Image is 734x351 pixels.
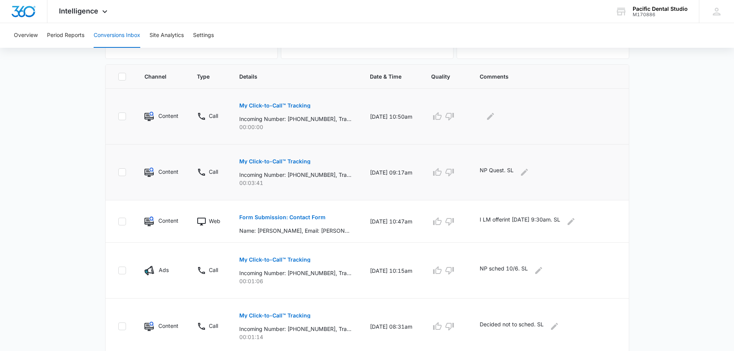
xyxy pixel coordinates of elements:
p: Decided not to sched. SL [480,320,544,333]
p: Content [158,168,178,176]
button: Settings [193,23,214,48]
td: [DATE] 10:50am [361,89,422,144]
button: Edit Comments [532,264,545,277]
p: NP Quest. SL [480,166,514,178]
button: Edit Comments [565,215,577,228]
span: Type [197,72,210,81]
p: NP sched 10/6. SL [480,264,528,277]
span: Channel [144,72,168,81]
span: Comments [480,72,605,81]
p: Content [158,112,178,120]
td: [DATE] 10:15am [361,243,422,299]
p: My Click-to-Call™ Tracking [239,103,311,108]
button: Edit Comments [484,110,497,123]
button: My Click-to-Call™ Tracking [239,306,311,325]
p: My Click-to-Call™ Tracking [239,159,311,164]
span: Intelligence [59,7,98,15]
p: I LM offerint [DATE] 9:30am. SL [480,215,560,228]
button: Site Analytics [149,23,184,48]
span: Details [239,72,340,81]
td: [DATE] 10:47am [361,200,422,243]
p: 00:01:14 [239,333,351,341]
p: Incoming Number: [PHONE_NUMBER], Tracking Number: [PHONE_NUMBER], Ring To: [PHONE_NUMBER], Caller... [239,171,351,179]
p: My Click-to-Call™ Tracking [239,313,311,318]
p: Incoming Number: [PHONE_NUMBER], Tracking Number: [PHONE_NUMBER], Ring To: [PHONE_NUMBER], Caller... [239,269,351,277]
button: Edit Comments [518,166,531,178]
button: Form Submission: Contact Form [239,208,326,227]
p: Content [158,322,178,330]
span: Quality [431,72,450,81]
p: Incoming Number: [PHONE_NUMBER], Tracking Number: [PHONE_NUMBER], Ring To: [PHONE_NUMBER], Caller... [239,325,351,333]
p: Web [209,217,220,225]
p: 00:01:06 [239,277,351,285]
p: Call [209,168,218,176]
p: Call [209,112,218,120]
span: Date & Time [370,72,401,81]
p: 00:00:00 [239,123,351,131]
div: account name [633,6,688,12]
p: Content [158,217,178,225]
td: [DATE] 09:17am [361,144,422,200]
p: Call [209,266,218,274]
div: account id [633,12,688,17]
p: Form Submission: Contact Form [239,215,326,220]
p: Call [209,322,218,330]
button: Edit Comments [548,320,561,333]
p: Name: [PERSON_NAME], Email: [PERSON_NAME][EMAIL_ADDRESS][DOMAIN_NAME], Phone: [PHONE_NUMBER], Wha... [239,227,351,235]
button: Period Reports [47,23,84,48]
button: Conversions Inbox [94,23,140,48]
button: My Click-to-Call™ Tracking [239,152,311,171]
p: Ads [159,266,169,274]
button: Overview [14,23,38,48]
button: My Click-to-Call™ Tracking [239,96,311,115]
p: 00:03:41 [239,179,351,187]
p: Incoming Number: [PHONE_NUMBER], Tracking Number: [PHONE_NUMBER], Ring To: [PHONE_NUMBER], Caller... [239,115,351,123]
button: My Click-to-Call™ Tracking [239,250,311,269]
p: My Click-to-Call™ Tracking [239,257,311,262]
